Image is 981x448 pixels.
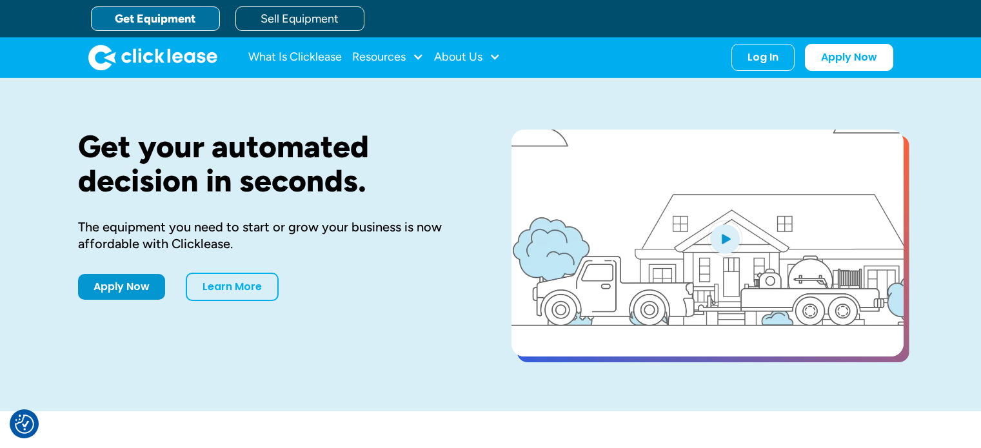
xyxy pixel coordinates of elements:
[78,219,470,252] div: The equipment you need to start or grow your business is now affordable with Clicklease.
[88,44,217,70] img: Clicklease logo
[511,130,904,356] a: open lightbox
[78,274,165,300] a: Apply Now
[805,44,893,71] a: Apply Now
[748,51,778,64] div: Log In
[186,273,279,301] a: Learn More
[434,44,500,70] div: About Us
[88,44,217,70] a: home
[248,44,342,70] a: What Is Clicklease
[15,414,34,434] img: Revisit consent button
[91,6,220,31] a: Get Equipment
[15,414,34,434] button: Consent Preferences
[708,220,742,257] img: Blue play button logo on a light blue circular background
[235,6,364,31] a: Sell Equipment
[78,130,470,198] h1: Get your automated decision in seconds.
[352,44,424,70] div: Resources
